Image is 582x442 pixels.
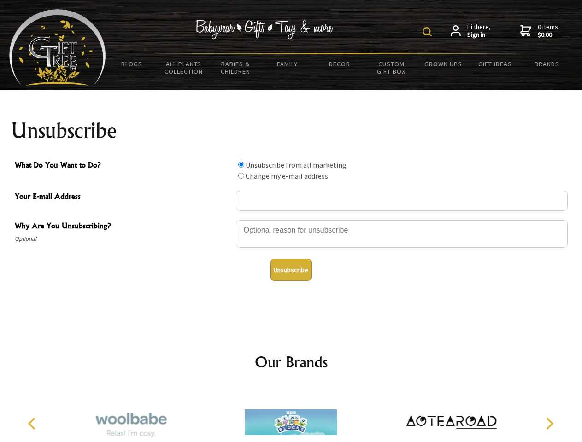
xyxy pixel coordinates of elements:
[270,259,312,281] button: Unsubscribe
[15,159,231,173] span: What Do You Want to Do?
[467,23,491,39] span: Hi there,
[521,54,573,74] a: Brands
[467,31,491,39] strong: Sign in
[451,23,491,39] a: Hi there,Sign in
[158,54,210,81] a: All Plants Collection
[15,233,231,244] span: Optional
[18,351,564,373] h2: Our Brands
[236,191,568,211] input: Your E-mail Address
[520,23,558,39] a: 0 items$0.00
[423,27,432,36] img: product search
[246,160,347,169] label: Unsubscribe from all marketing
[238,173,244,179] input: What Do You Want to Do?
[469,54,521,74] a: Gift Ideas
[238,162,244,168] input: What Do You Want to Do?
[539,413,559,434] button: Next
[15,191,231,204] span: Your E-mail Address
[262,54,314,74] a: Family
[210,54,262,81] a: Babies & Children
[538,31,558,39] strong: $0.00
[15,220,231,233] span: Why Are You Unsubscribing?
[23,413,43,434] button: Previous
[365,54,417,81] a: Custom Gift Box
[246,171,328,180] label: Change my e-mail address
[9,9,106,86] img: Babyware - Gifts - Toys and more...
[106,54,158,74] a: BLOGS
[538,23,558,39] span: 0 items
[313,54,365,74] a: Decor
[195,20,334,39] img: Babywear - Gifts - Toys & more
[417,54,469,74] a: Grown Ups
[236,220,568,248] textarea: Why Are You Unsubscribing?
[11,120,571,142] h1: Unsubscribe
